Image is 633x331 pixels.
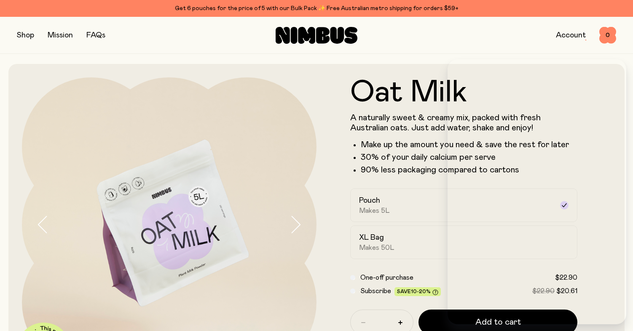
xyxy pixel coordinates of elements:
span: Subscribe [360,288,391,294]
button: 0 [599,27,616,44]
a: FAQs [86,32,105,39]
p: A naturally sweet & creamy mix, packed with fresh Australian oats. Just add water, shake and enjoy! [350,113,577,133]
li: Make up the amount you need & save the rest for later [361,140,577,150]
h2: XL Bag [359,233,384,243]
a: Mission [48,32,73,39]
h2: Pouch [359,196,380,206]
a: Account [556,32,586,39]
li: 30% of your daily calcium per serve [361,152,577,162]
h1: Oat Milk [350,77,577,108]
span: One-off purchase [360,274,413,281]
span: Makes 50L [359,244,394,252]
span: Makes 5L [359,207,390,215]
span: 10-20% [411,289,431,294]
span: Save [397,289,438,295]
iframe: Embedded Agent [448,59,626,324]
div: Get 6 pouches for the price of 5 with our Bulk Pack ✨ Free Australian metro shipping for orders $59+ [17,3,616,13]
li: 90% less packaging compared to cartons [361,165,577,175]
